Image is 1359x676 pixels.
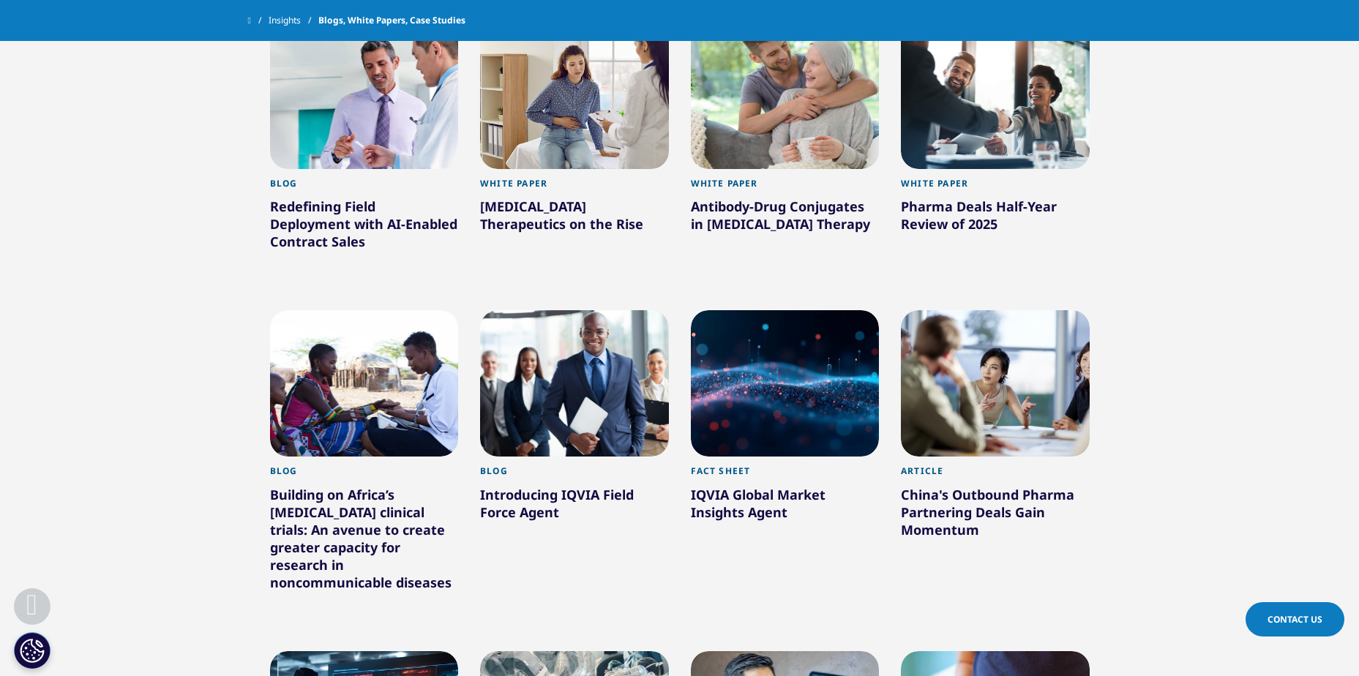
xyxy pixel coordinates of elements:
[270,465,459,485] div: Blog
[901,169,1090,271] a: White Paper Pharma Deals Half-Year Review of 2025
[691,465,880,485] div: Fact Sheet
[270,178,459,198] div: Blog
[901,198,1090,239] div: Pharma Deals Half-Year Review of 2025
[691,198,880,239] div: Antibody-Drug Conjugates in [MEDICAL_DATA] Therapy
[270,486,459,597] div: Building on Africa’s [MEDICAL_DATA] clinical trials: An avenue to create greater capacity for res...
[1268,613,1322,626] span: Contact Us
[269,7,318,34] a: Insights
[691,178,880,198] div: White Paper
[901,457,1090,576] a: Article China's Outbound Pharma Partnering Deals Gain Momentum
[480,198,669,239] div: [MEDICAL_DATA] Therapeutics on the Rise
[691,486,880,527] div: IQVIA Global Market Insights Agent
[14,632,50,669] button: Paramètres des cookies
[480,457,669,558] a: Blog Introducing IQVIA Field Force Agent
[691,457,880,558] a: Fact Sheet IQVIA Global Market Insights Agent
[480,486,669,527] div: Introducing IQVIA Field Force Agent
[480,178,669,198] div: White Paper
[270,457,459,628] a: Blog Building on Africa’s [MEDICAL_DATA] clinical trials: An avenue to create greater capacity fo...
[270,169,459,288] a: Blog Redefining Field Deployment with AI-Enabled Contract Sales
[318,7,465,34] span: Blogs, White Papers, Case Studies
[901,486,1090,544] div: China's Outbound Pharma Partnering Deals Gain Momentum
[901,465,1090,485] div: Article
[480,169,669,271] a: White Paper [MEDICAL_DATA] Therapeutics on the Rise
[691,169,880,271] a: White Paper Antibody-Drug Conjugates in [MEDICAL_DATA] Therapy
[480,465,669,485] div: Blog
[1246,602,1344,636] a: Contact Us
[270,198,459,256] div: Redefining Field Deployment with AI-Enabled Contract Sales
[901,178,1090,198] div: White Paper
